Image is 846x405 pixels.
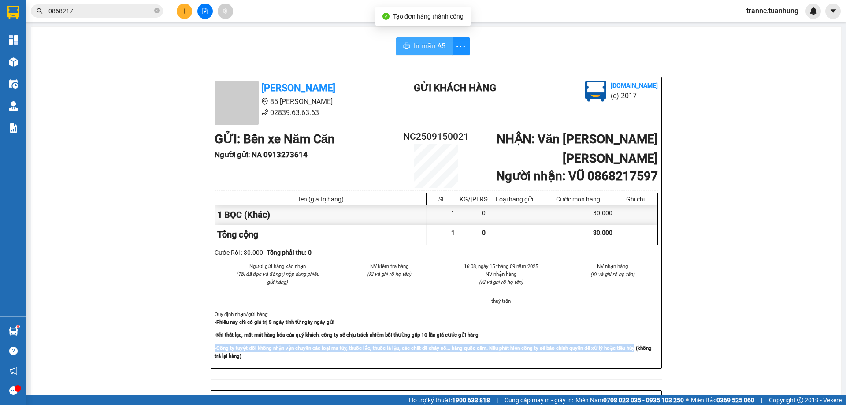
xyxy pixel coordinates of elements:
[452,397,490,404] strong: 1900 633 818
[429,196,455,203] div: SL
[9,79,18,89] img: warehouse-icon
[215,205,427,225] div: 1 BỌC (Khác)
[154,8,160,13] span: close-circle
[456,297,546,305] li: thuý trân
[261,98,268,105] span: environment
[457,205,488,225] div: 0
[456,270,546,278] li: NV nhận hàng
[797,397,803,403] span: copyright
[497,132,658,166] b: NHẬN : Văn [PERSON_NAME] [PERSON_NAME]
[215,96,378,107] li: 85 [PERSON_NAME]
[393,13,464,20] span: Tạo đơn hàng thành công
[17,325,19,328] sup: 1
[9,101,18,111] img: warehouse-icon
[261,109,268,116] span: phone
[215,150,308,159] b: Người gửi : NA 0913273614
[809,7,817,15] img: icon-new-feature
[686,398,689,402] span: ⚪️
[4,30,168,41] li: 02839.63.63.63
[215,132,335,146] b: GỬI : Bến xe Năm Căn
[9,327,18,336] img: warehouse-icon
[222,8,228,14] span: aim
[215,107,378,118] li: 02839.63.63.63
[482,229,486,236] span: 0
[4,55,124,70] b: GỬI : Bến xe Năm Căn
[414,82,496,93] b: Gửi khách hàng
[232,262,323,270] li: Người gửi hàng xác nhận
[217,196,424,203] div: Tên (giá trị hàng)
[543,196,612,203] div: Cước món hàng
[427,205,457,225] div: 1
[51,21,58,28] span: environment
[4,19,168,30] li: 85 [PERSON_NAME]
[9,123,18,133] img: solution-icon
[593,229,612,236] span: 30.000
[575,395,684,405] span: Miền Nam
[497,395,498,405] span: |
[490,196,538,203] div: Loại hàng gửi
[399,130,473,144] h2: NC2509150021
[51,32,58,39] span: phone
[154,7,160,15] span: close-circle
[236,271,319,285] i: (Tôi đã đọc và đồng ý nộp dung phiếu gửi hàng)
[382,13,390,20] span: check-circle
[48,6,152,16] input: Tìm tên, số ĐT hoặc mã đơn
[541,205,615,225] div: 30.000
[479,279,523,285] i: (Kí và ghi rõ họ tên)
[409,395,490,405] span: Hỗ trợ kỹ thuật:
[496,169,658,183] b: Người nhận : VŨ 0868217597
[611,82,658,89] b: [DOMAIN_NAME]
[414,41,445,52] span: In mẫu A5
[451,229,455,236] span: 1
[691,395,754,405] span: Miền Bắc
[716,397,754,404] strong: 0369 525 060
[452,37,470,55] button: more
[215,332,479,338] strong: -Khi thất lạc, mất mát hàng hóa của quý khách, công ty sẽ chịu trách nhiệm bồi thường gấp 10 lần ...
[182,8,188,14] span: plus
[215,345,652,359] strong: -Công ty tuyệt đối không nhận vận chuyển các loại ma túy, thuốc lắc, thuốc lá lậu, các chất dễ ch...
[9,35,18,45] img: dashboard-icon
[453,41,469,52] span: more
[177,4,192,19] button: plus
[37,8,43,14] span: search
[829,7,837,15] span: caret-down
[197,4,213,19] button: file-add
[617,196,655,203] div: Ghi chú
[261,82,335,93] b: [PERSON_NAME]
[568,262,658,270] li: NV nhận hàng
[9,367,18,375] span: notification
[344,262,435,270] li: NV kiểm tra hàng
[267,249,312,256] b: Tổng phải thu: 0
[585,81,606,102] img: logo.jpg
[590,271,634,277] i: (Kí và ghi rõ họ tên)
[603,397,684,404] strong: 0708 023 035 - 0935 103 250
[215,310,658,360] div: Quy định nhận/gửi hàng :
[215,248,263,257] div: Cước Rồi : 30.000
[9,347,18,355] span: question-circle
[215,319,334,325] strong: -Phiếu này chỉ có giá trị 5 ngày tính từ ngày ngày gửi
[761,395,762,405] span: |
[505,395,573,405] span: Cung cấp máy in - giấy in:
[9,57,18,67] img: warehouse-icon
[7,6,19,19] img: logo-vxr
[51,6,125,17] b: [PERSON_NAME]
[396,37,453,55] button: printerIn mẫu A5
[456,262,546,270] li: 16:08, ngày 15 tháng 09 năm 2025
[218,4,233,19] button: aim
[460,196,486,203] div: KG/[PERSON_NAME]
[202,8,208,14] span: file-add
[739,5,805,16] span: trannc.tuanhung
[825,4,841,19] button: caret-down
[367,271,411,277] i: (Kí và ghi rõ họ tên)
[403,42,410,51] span: printer
[217,229,258,240] span: Tổng cộng
[9,386,18,395] span: message
[611,90,658,101] li: (c) 2017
